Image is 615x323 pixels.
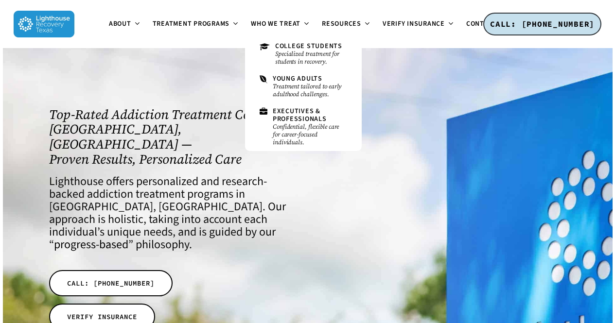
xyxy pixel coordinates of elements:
span: Resources [322,19,361,29]
small: Treatment tailored to early adulthood challenges. [273,83,347,98]
span: College Students [275,41,342,51]
span: Young Adults [273,74,322,84]
span: Executives & Professionals [273,106,327,123]
span: CALL: [PHONE_NUMBER] [67,278,155,288]
a: College StudentsSpecialized treatment for students in recovery. [255,38,352,70]
a: Verify Insurance [377,20,460,28]
h4: Lighthouse offers personalized and research-backed addiction treatment programs in [GEOGRAPHIC_DA... [49,175,297,251]
a: Who We Treat [245,20,316,28]
small: Specialized treatment for students in recovery. [275,50,347,66]
span: About [109,19,131,29]
a: Contact [460,20,512,28]
a: Executives & ProfessionalsConfidential, flexible care for career-focused individuals. [255,103,352,151]
small: Confidential, flexible care for career-focused individuals. [273,123,347,146]
span: Verify Insurance [383,19,445,29]
span: Who We Treat [251,19,300,29]
span: Treatment Programs [153,19,230,29]
span: Contact [466,19,496,29]
a: progress-based [54,236,128,253]
span: CALL: [PHONE_NUMBER] [490,19,595,29]
a: Young AdultsTreatment tailored to early adulthood challenges. [255,70,352,103]
a: CALL: [PHONE_NUMBER] [483,13,601,36]
a: CALL: [PHONE_NUMBER] [49,270,173,296]
span: VERIFY INSURANCE [67,312,137,322]
img: Lighthouse Recovery Texas [14,11,74,37]
a: Resources [316,20,377,28]
h1: Top-Rated Addiction Treatment Center in [GEOGRAPHIC_DATA], [GEOGRAPHIC_DATA] — Proven Results, Pe... [49,107,297,167]
a: Treatment Programs [147,20,246,28]
a: About [103,20,147,28]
